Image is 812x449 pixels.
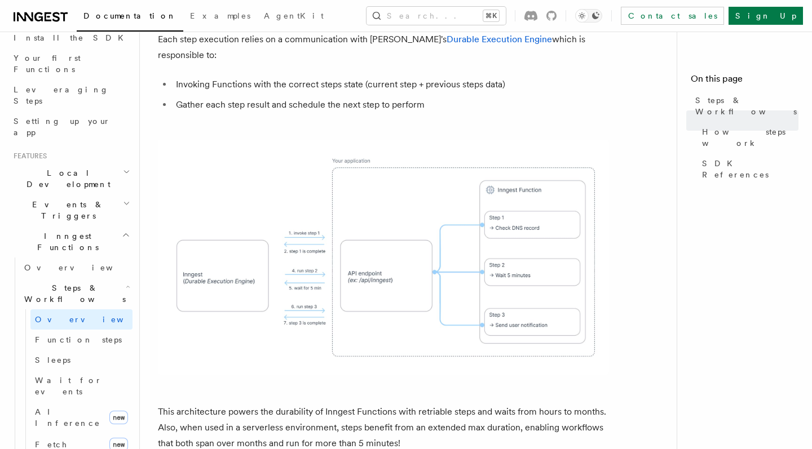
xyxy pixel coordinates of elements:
[9,28,133,48] a: Install the SDK
[14,54,81,74] span: Your first Functions
[695,95,798,117] span: Steps & Workflows
[264,11,324,20] span: AgentKit
[9,79,133,111] a: Leveraging Steps
[483,10,499,21] kbd: ⌘K
[9,163,133,194] button: Local Development
[20,282,126,305] span: Steps & Workflows
[35,407,100,428] span: AI Inference
[183,3,257,30] a: Examples
[30,350,133,370] a: Sleeps
[698,153,798,185] a: SDK References
[9,226,133,257] button: Inngest Functions
[9,111,133,143] a: Setting up your app
[367,7,506,25] button: Search...⌘K
[702,126,798,149] span: How steps work
[35,315,151,324] span: Overview
[14,33,130,42] span: Install the SDK
[9,230,122,253] span: Inngest Functions
[158,32,609,63] p: Each step execution relies on a communication with [PERSON_NAME]'s which is responsible to:
[9,199,123,221] span: Events & Triggers
[9,48,133,79] a: Your first Functions
[9,167,123,190] span: Local Development
[698,122,798,153] a: How steps work
[35,355,70,364] span: Sleeps
[14,85,109,105] span: Leveraging Steps
[30,309,133,330] a: Overview
[14,117,111,137] span: Setting up your app
[621,7,724,25] a: Contact sales
[9,152,47,161] span: Features
[30,370,133,402] a: Wait for events
[158,140,609,375] img: Each Inngest Functions's step invocation implies a communication between your application and the...
[691,72,798,90] h4: On this page
[30,402,133,433] a: AI Inferencenew
[20,278,133,309] button: Steps & Workflows
[35,376,102,396] span: Wait for events
[257,3,330,30] a: AgentKit
[691,90,798,122] a: Steps & Workflows
[575,9,602,23] button: Toggle dark mode
[77,3,183,32] a: Documentation
[30,330,133,350] a: Function steps
[729,7,803,25] a: Sign Up
[35,335,122,344] span: Function steps
[447,34,552,45] a: Durable Execution Engine
[9,194,133,226] button: Events & Triggers
[109,411,128,424] span: new
[24,263,140,272] span: Overview
[702,158,798,180] span: SDK References
[20,257,133,278] a: Overview
[83,11,176,20] span: Documentation
[190,11,250,20] span: Examples
[35,440,68,449] span: Fetch
[173,77,609,92] li: Invoking Functions with the correct steps state (current step + previous steps data)
[173,97,609,113] li: Gather each step result and schedule the next step to perform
